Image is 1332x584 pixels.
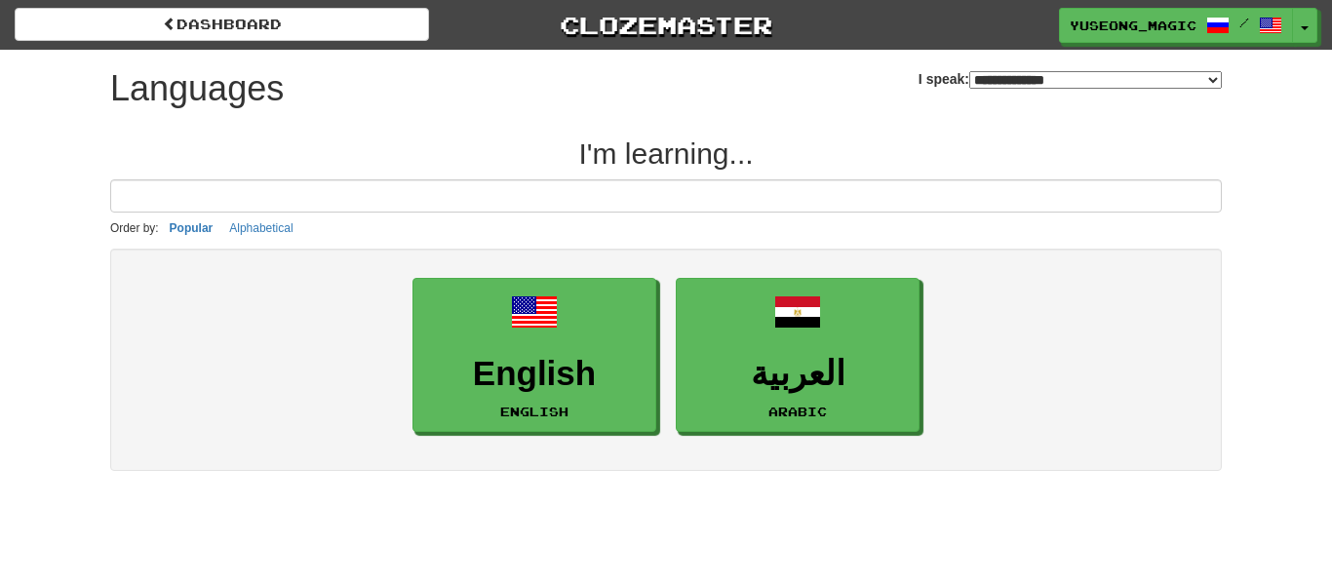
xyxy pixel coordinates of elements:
label: I speak: [919,69,1222,89]
select: I speak: [969,71,1222,89]
span: / [1239,16,1249,29]
a: العربيةArabic [676,278,920,433]
h3: العربية [686,355,909,393]
h2: I'm learning... [110,137,1222,170]
a: dashboard [15,8,429,41]
a: Clozemaster [458,8,873,42]
h1: Languages [110,69,284,108]
button: Popular [164,217,219,239]
a: EnglishEnglish [412,278,656,433]
small: Order by: [110,221,159,235]
button: Alphabetical [223,217,298,239]
small: English [500,405,568,418]
small: Arabic [768,405,827,418]
span: yuseong_magic [1070,17,1196,34]
a: yuseong_magic / [1059,8,1293,43]
h3: English [423,355,646,393]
